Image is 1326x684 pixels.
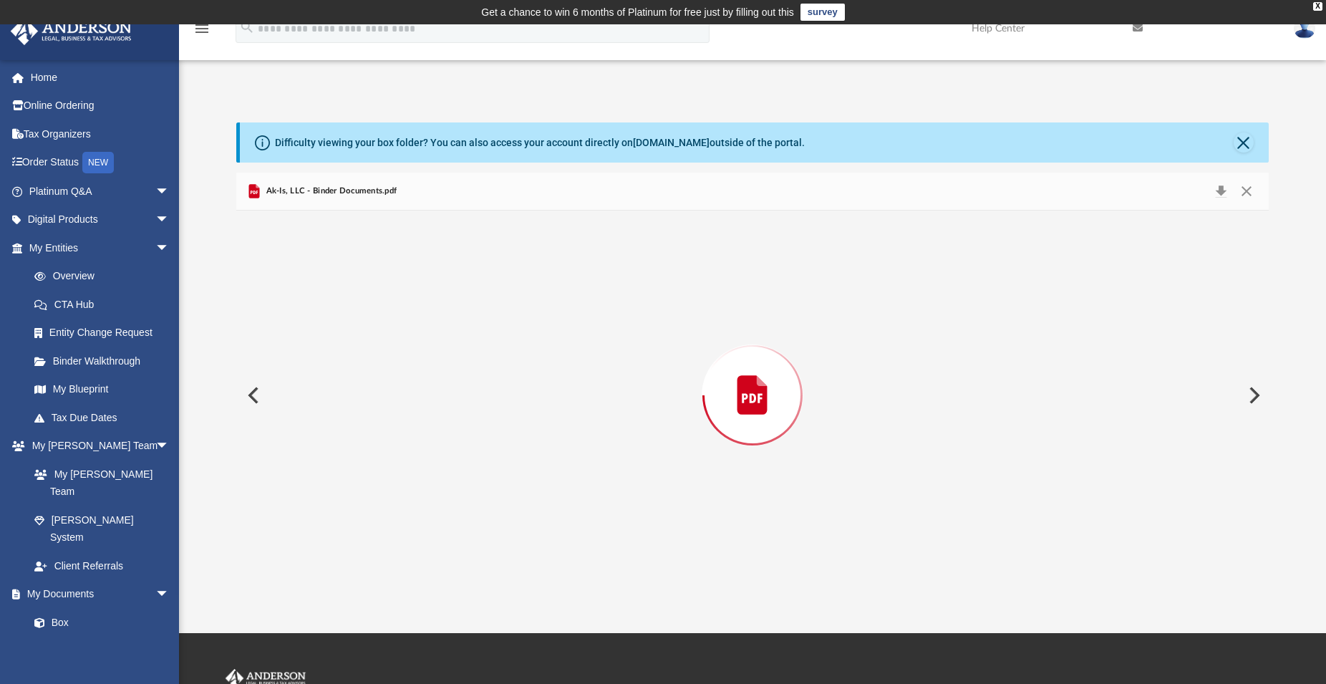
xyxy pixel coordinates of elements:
button: Next File [1237,375,1269,415]
span: arrow_drop_down [155,233,184,263]
img: Anderson Advisors Platinum Portal [6,17,136,45]
a: Online Ordering [10,92,191,120]
a: [PERSON_NAME] System [20,506,184,551]
a: Client Referrals [20,551,184,580]
span: arrow_drop_down [155,432,184,461]
a: CTA Hub [20,290,191,319]
a: Tax Due Dates [20,403,191,432]
a: [DOMAIN_NAME] [633,137,710,148]
div: Preview [236,173,1269,580]
a: My Blueprint [20,375,184,404]
i: menu [193,20,210,37]
img: User Pic [1294,18,1315,39]
div: NEW [82,152,114,173]
a: Binder Walkthrough [20,347,191,375]
span: Ak-Is, LLC - Binder Documents.pdf [263,185,397,198]
span: arrow_drop_down [155,580,184,610]
button: Download [1208,181,1234,201]
a: My [PERSON_NAME] Teamarrow_drop_down [10,432,184,461]
a: Tax Organizers [10,120,191,148]
a: Platinum Q&Aarrow_drop_down [10,177,191,206]
span: arrow_drop_down [155,177,184,206]
a: Order StatusNEW [10,148,191,178]
div: close [1313,2,1322,11]
span: arrow_drop_down [155,206,184,235]
i: search [239,19,255,35]
button: Close [1234,181,1259,201]
button: Close [1234,133,1254,153]
div: Difficulty viewing your box folder? You can also access your account directly on outside of the p... [275,135,805,150]
a: Box [20,608,177,637]
div: Get a chance to win 6 months of Platinum for free just by filling out this [481,4,794,21]
a: My [PERSON_NAME] Team [20,460,177,506]
a: Home [10,63,191,92]
a: Entity Change Request [20,319,191,347]
a: Overview [20,262,191,291]
a: menu [193,27,210,37]
button: Previous File [236,375,268,415]
a: My Entitiesarrow_drop_down [10,233,191,262]
a: Digital Productsarrow_drop_down [10,206,191,234]
a: survey [800,4,845,21]
a: My Documentsarrow_drop_down [10,580,184,609]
